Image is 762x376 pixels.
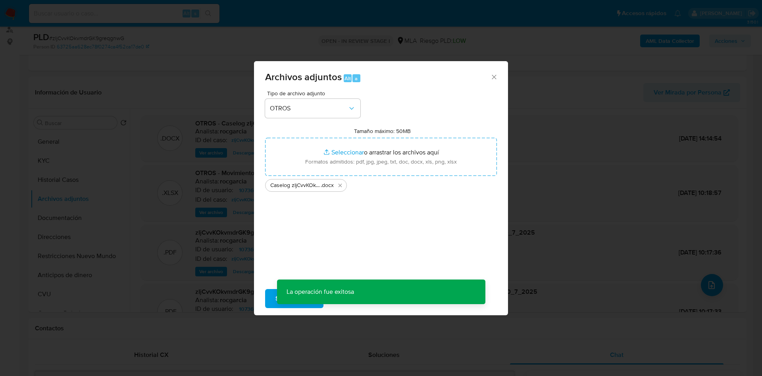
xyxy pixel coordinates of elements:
[270,104,348,112] span: OTROS
[355,75,358,82] span: a
[265,176,497,192] ul: Archivos seleccionados
[270,181,321,189] span: Caselog zIjCvvKOkvmdrGK9greqgnwG_2025_07_18_09_28_34
[354,127,411,135] label: Tamaño máximo: 50MB
[275,290,313,307] span: Subir archivo
[277,280,364,304] p: La operación fue exitosa
[265,289,323,308] button: Subir archivo
[265,70,342,84] span: Archivos adjuntos
[267,91,362,96] span: Tipo de archivo adjunto
[344,75,351,82] span: Alt
[321,181,334,189] span: .docx
[265,99,360,118] button: OTROS
[337,290,363,307] span: Cancelar
[490,73,497,80] button: Cerrar
[335,181,345,190] button: Eliminar Caselog zIjCvvKOkvmdrGK9greqgnwG_2025_07_18_09_28_34.docx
